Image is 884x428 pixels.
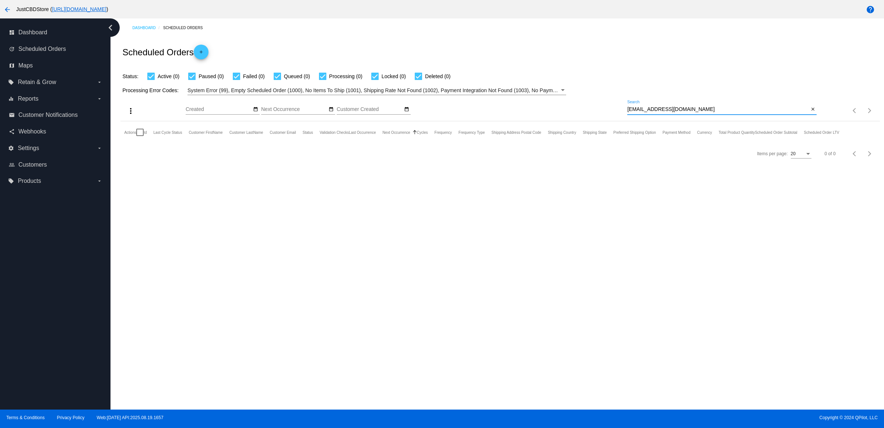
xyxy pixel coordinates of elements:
[791,151,796,156] span: 20
[229,130,263,135] button: Change sorting for CustomerLastName
[757,151,787,156] div: Items per page:
[18,95,38,102] span: Reports
[804,130,839,135] button: Change sorting for LifetimeValue
[158,72,179,81] span: Active (0)
[613,130,656,135] button: Change sorting for PreferredShippingOption
[862,146,877,161] button: Next page
[755,130,797,135] button: Change sorting for Subtotal
[97,145,102,151] i: arrow_drop_down
[18,112,78,118] span: Customer Notifications
[697,130,712,135] button: Change sorting for CurrencyIso
[97,415,164,420] a: Web:[DATE] API:2025.08.19.1657
[97,96,102,102] i: arrow_drop_down
[9,29,15,35] i: dashboard
[18,29,47,36] span: Dashboard
[9,126,102,138] a: share Webhooks
[284,72,310,81] span: Queued (0)
[719,121,755,143] mat-header-cell: Total Product Quantity
[18,79,56,86] span: Retain & Grow
[810,107,815,112] mat-icon: close
[124,121,136,143] mat-header-cell: Actions
[383,130,410,135] button: Change sorting for NextOccurrenceUtc
[425,72,450,81] span: Deleted (0)
[8,96,14,102] i: equalizer
[9,159,102,171] a: people_outline Customers
[9,112,15,118] i: email
[122,45,208,59] h2: Scheduled Orders
[122,87,179,93] span: Processing Error Codes:
[9,43,102,55] a: update Scheduled Orders
[18,46,66,52] span: Scheduled Orders
[97,79,102,85] i: arrow_drop_down
[9,129,15,135] i: share
[459,130,485,135] button: Change sorting for FrequencyType
[337,107,403,112] input: Customer Created
[302,130,313,135] button: Change sorting for Status
[583,130,607,135] button: Change sorting for ShippingState
[163,22,209,34] a: Scheduled Orders
[18,178,41,184] span: Products
[9,63,15,69] i: map
[8,145,14,151] i: settings
[417,130,428,135] button: Change sorting for Cycles
[122,73,138,79] span: Status:
[6,415,45,420] a: Terms & Conditions
[404,107,409,112] mat-icon: date_range
[253,107,258,112] mat-icon: date_range
[548,130,576,135] button: Change sorting for ShippingCountry
[382,72,406,81] span: Locked (0)
[18,161,47,168] span: Customers
[8,79,14,85] i: local_offer
[825,151,836,156] div: 0 of 0
[329,107,334,112] mat-icon: date_range
[9,46,15,52] i: update
[448,415,878,420] span: Copyright © 2024 QPilot, LLC
[197,49,206,58] mat-icon: add
[186,107,252,112] input: Created
[8,178,14,184] i: local_offer
[791,152,811,157] mat-select: Items per page:
[627,107,809,112] input: Search
[18,128,46,135] span: Webhooks
[52,6,106,12] a: [URL][DOMAIN_NAME]
[491,130,541,135] button: Change sorting for ShippingPostcode
[848,103,862,118] button: Previous page
[126,107,135,115] mat-icon: more_vert
[18,145,39,152] span: Settings
[199,72,224,81] span: Paused (0)
[663,130,691,135] button: Change sorting for PaymentMethod.Type
[349,130,376,135] button: Change sorting for LastOccurrenceUtc
[132,22,163,34] a: Dashboard
[144,130,147,135] button: Change sorting for Id
[105,22,116,34] i: chevron_left
[57,415,85,420] a: Privacy Policy
[243,72,265,81] span: Failed (0)
[261,107,327,112] input: Next Occurrence
[3,5,12,14] mat-icon: arrow_back
[270,130,296,135] button: Change sorting for CustomerEmail
[18,62,33,69] span: Maps
[97,178,102,184] i: arrow_drop_down
[9,162,15,168] i: people_outline
[9,27,102,38] a: dashboard Dashboard
[809,106,817,114] button: Clear
[862,103,877,118] button: Next page
[154,130,182,135] button: Change sorting for LastProcessingCycleId
[9,109,102,121] a: email Customer Notifications
[189,130,222,135] button: Change sorting for CustomerFirstName
[848,146,862,161] button: Previous page
[16,6,108,12] span: JustCBDStore ( )
[329,72,362,81] span: Processing (0)
[866,5,875,14] mat-icon: help
[435,130,452,135] button: Change sorting for Frequency
[9,60,102,72] a: map Maps
[320,121,349,143] mat-header-cell: Validation Checks
[187,86,566,95] mat-select: Filter by Processing Error Codes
